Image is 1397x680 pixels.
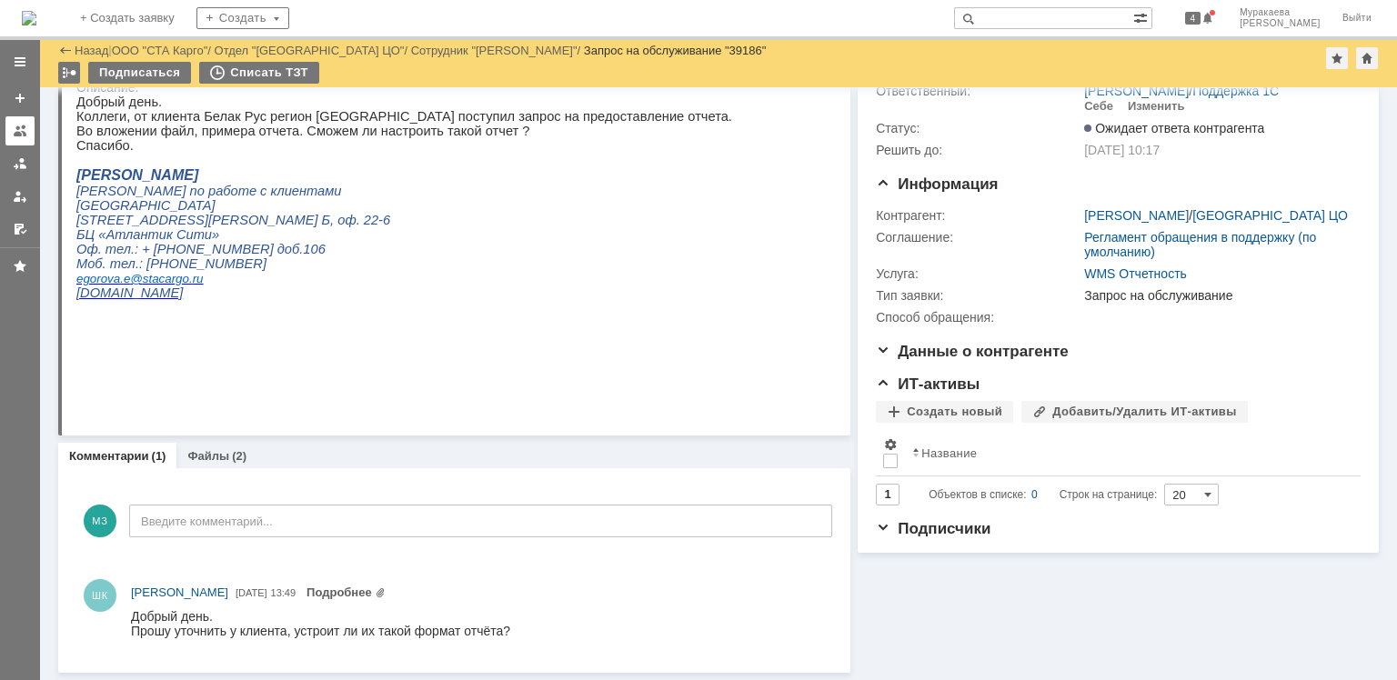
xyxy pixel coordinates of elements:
span: 4 [1185,12,1201,25]
a: WMS Отчетность [1084,266,1187,281]
img: По почте.png [1084,310,1176,325]
div: Услуга: [876,266,1080,281]
img: logo [22,11,36,25]
div: | [108,43,111,56]
div: Решить до: [876,143,1080,157]
div: Тип заявки: [876,288,1080,303]
span: [DATE] [236,587,267,598]
div: Себе [1084,99,1113,114]
span: МЗ [84,505,116,537]
th: Название [905,430,1346,476]
a: Мои согласования [5,215,35,244]
span: Ожидает ответа контрагента [1084,121,1264,135]
div: Название [921,446,977,460]
span: Настройки [883,437,898,452]
a: Перейти на домашнюю страницу [22,11,36,25]
span: Объектов в списке: [929,488,1026,501]
span: . [44,177,47,191]
a: Прикреплены файлы: Пример отчёта Белак.xlsx [307,585,386,599]
a: Назад [75,44,108,57]
div: Статус: [876,121,1080,135]
span: ru [116,177,127,191]
div: Соглашение: [876,230,1080,245]
div: Ответственный: [876,84,1080,98]
a: Регламент обращения в поддержку (по умолчанию) [1084,230,1316,259]
div: 0 [1031,484,1038,505]
a: ООО "СТА Карго" [112,44,208,57]
i: Строк на странице: [929,484,1157,505]
div: / [215,44,411,57]
div: Запрос на обслуживание "39186" [584,44,767,57]
a: [PERSON_NAME] [1084,84,1189,98]
a: Создать заявку [5,84,35,113]
div: / [411,44,584,57]
span: [DATE] 10:17 [1084,143,1160,157]
div: Сделать домашней страницей [1356,47,1378,69]
a: [PERSON_NAME] [1084,208,1189,223]
div: Изменить [1128,99,1185,114]
span: [PERSON_NAME] [1240,18,1321,29]
div: Контрагент: [876,208,1080,223]
div: / [1084,208,1348,223]
span: [PERSON_NAME] [131,585,228,599]
span: stacargo [66,177,113,191]
div: Способ обращения: [876,310,1080,325]
span: 13:49 [271,587,296,598]
span: Расширенный поиск [1133,8,1151,25]
div: (2) [232,449,246,463]
a: Мои заявки [5,182,35,211]
a: Заявки в моей ответственности [5,149,35,178]
a: Поддержка 1С [1192,84,1279,98]
span: Муракаева [1240,7,1321,18]
a: Отдел "[GEOGRAPHIC_DATA] ЦО" [215,44,405,57]
span: @ [54,177,66,191]
a: Сотрудник "[PERSON_NAME]" [411,44,578,57]
div: Создать [196,7,289,29]
a: Комментарии [69,449,149,463]
a: [GEOGRAPHIC_DATA] ЦО [1192,208,1348,223]
span: Данные о контрагенте [876,343,1069,360]
span: Информация [876,175,998,193]
a: Файлы [187,449,229,463]
a: Заявки на командах [5,116,35,145]
div: / [112,44,215,57]
span: . [113,177,116,191]
div: (1) [152,449,166,463]
span: e [47,177,54,191]
span: ИТ-активы [876,375,980,393]
div: Запрос на обслуживание [1084,288,1352,303]
div: / [1084,84,1279,98]
span: Подписчики [876,520,990,537]
a: [PERSON_NAME] [131,584,228,602]
div: Работа с массовостью [58,62,80,84]
div: Добавить в избранное [1326,47,1348,69]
